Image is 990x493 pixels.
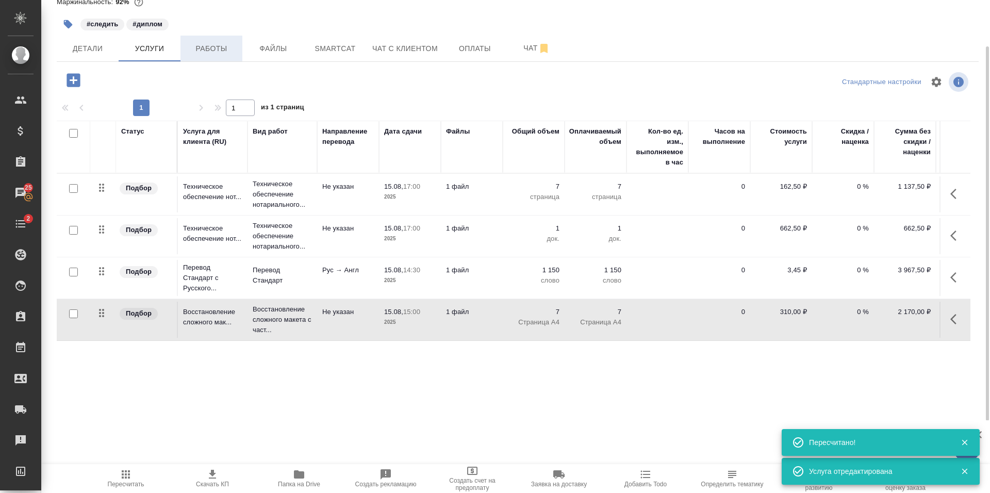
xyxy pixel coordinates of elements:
[570,265,621,275] p: 1 150
[19,183,38,193] span: 25
[879,307,931,317] p: 2 170,00 ₽
[446,223,498,234] p: 1 файл
[446,265,498,275] p: 1 файл
[384,234,436,244] p: 2025
[3,180,39,206] a: 25
[20,213,36,224] span: 2
[403,183,420,190] p: 17:00
[133,19,162,29] p: #диплом
[126,267,152,277] p: Подбор
[688,260,750,296] td: 0
[253,126,288,137] div: Вид работ
[508,223,559,234] p: 1
[384,308,403,316] p: 15.08,
[403,308,420,316] p: 15:00
[817,223,869,234] p: 0 %
[372,42,438,55] span: Чат с клиентом
[570,192,621,202] p: страница
[570,275,621,286] p: слово
[310,42,360,55] span: Smartcat
[538,42,550,55] svg: Отписаться
[924,70,949,94] span: Настроить таблицу
[403,224,420,232] p: 17:00
[183,126,242,147] div: Услуга для клиента (RU)
[879,182,931,192] p: 1 137,50 ₽
[183,262,242,293] p: Перевод Стандарт с Русского...
[755,223,807,234] p: 662,50 ₽
[570,223,621,234] p: 1
[755,307,807,317] p: 310,00 ₽
[403,266,420,274] p: 14:30
[121,126,144,137] div: Статус
[508,234,559,244] p: док.
[949,72,970,92] span: Посмотреть информацию
[183,223,242,244] p: Техническое обеспечение нот...
[384,317,436,327] p: 2025
[512,126,559,137] div: Общий объем
[879,126,931,157] div: Сумма без скидки / наценки
[87,19,118,29] p: #следить
[817,265,869,275] p: 0 %
[817,307,869,317] p: 0 %
[508,182,559,192] p: 7
[694,126,745,147] div: Часов на выполнение
[809,437,945,448] div: Пересчитано!
[125,42,174,55] span: Услуги
[879,223,931,234] p: 662,50 ₽
[508,275,559,286] p: слово
[688,218,750,254] td: 0
[450,42,500,55] span: Оплаты
[63,42,112,55] span: Детали
[322,265,374,275] p: Рус → Англ
[570,182,621,192] p: 7
[126,308,152,319] p: Подбор
[688,302,750,338] td: 0
[253,179,312,210] p: Техническое обеспечение нотариального...
[755,182,807,192] p: 162,50 ₽
[809,466,945,476] div: Услуга отредактирована
[944,223,969,248] button: Показать кнопки
[183,182,242,202] p: Техническое обеспечение нот...
[688,176,750,212] td: 0
[249,42,298,55] span: Файлы
[570,317,621,327] p: Страница А4
[954,438,975,447] button: Закрыть
[944,182,969,206] button: Показать кнопки
[384,224,403,232] p: 15.08,
[569,126,621,147] div: Оплачиваемый объем
[253,265,312,286] p: Перевод Стандарт
[322,126,374,147] div: Направление перевода
[879,265,931,275] p: 3 967,50 ₽
[384,275,436,286] p: 2025
[632,126,683,168] div: Кол-во ед. изм., выполняемое в час
[384,266,403,274] p: 15.08,
[508,265,559,275] p: 1 150
[322,182,374,192] p: Не указан
[944,265,969,290] button: Показать кнопки
[512,42,562,55] span: Чат
[839,74,924,90] div: split button
[253,221,312,252] p: Техническое обеспечение нотариального...
[183,307,242,327] p: Восстановление сложного мак...
[446,182,498,192] p: 1 файл
[508,307,559,317] p: 7
[508,317,559,327] p: Страница А4
[817,182,869,192] p: 0 %
[446,307,498,317] p: 1 файл
[384,192,436,202] p: 2025
[253,304,312,335] p: Восстановление сложного макета с част...
[755,126,807,147] div: Стоимость услуги
[817,126,869,147] div: Скидка / наценка
[261,101,304,116] span: из 1 страниц
[3,211,39,237] a: 2
[570,307,621,317] p: 7
[126,225,152,235] p: Подбор
[322,307,374,317] p: Не указан
[755,265,807,275] p: 3,45 ₽
[322,223,374,234] p: Не указан
[508,192,559,202] p: страница
[59,70,88,91] button: Добавить услугу
[384,126,422,137] div: Дата сдачи
[126,183,152,193] p: Подбор
[384,183,403,190] p: 15.08,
